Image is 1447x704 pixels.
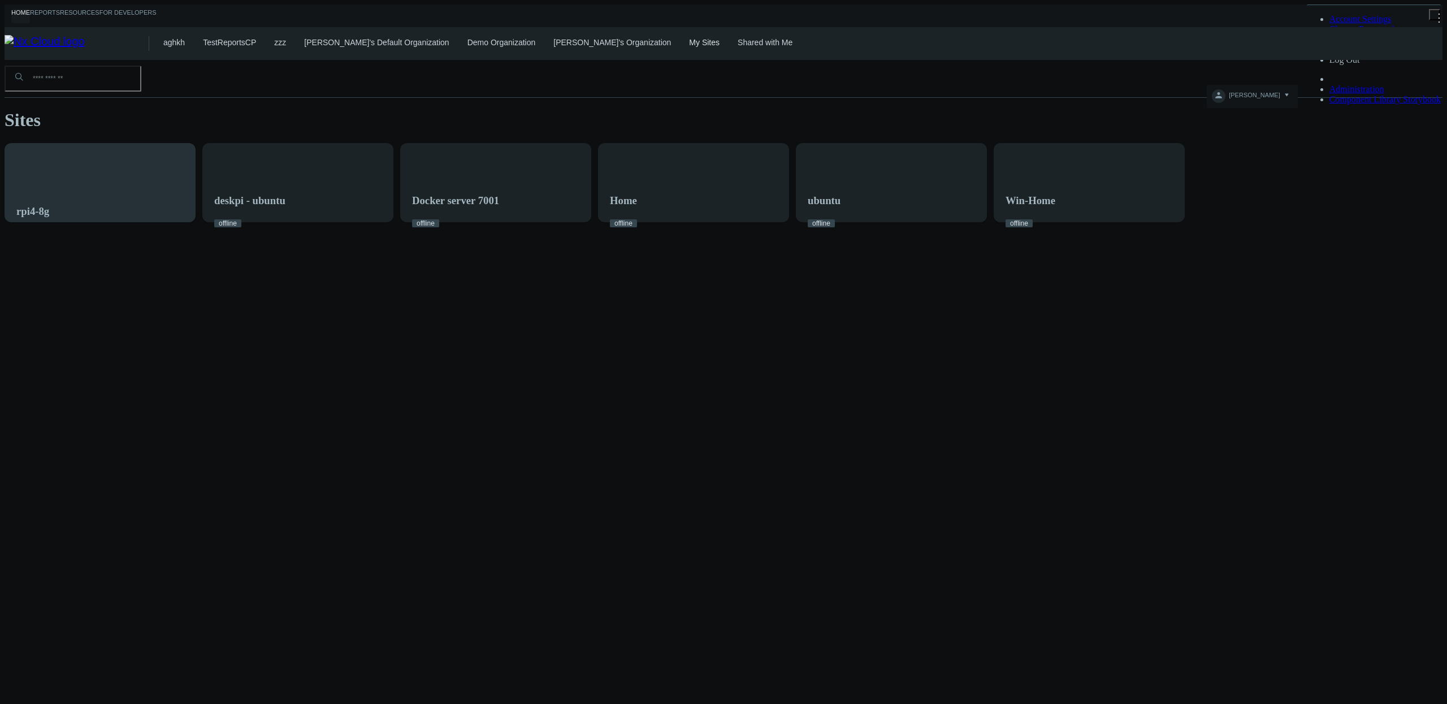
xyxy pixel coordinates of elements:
a: zzz [274,38,286,47]
a: Account Settings [1329,14,1392,24]
a: offline [214,219,241,227]
a: aghkh [163,38,185,47]
a: Component Library Storybook [1329,94,1441,104]
a: offline [610,219,637,227]
a: Shared with Me [738,38,792,47]
a: offline [412,219,439,227]
a: Reports [30,9,60,23]
nx-search-highlight: deskpi - ubuntu [214,195,285,206]
nx-search-highlight: ubuntu [808,195,841,206]
nx-search-highlight: rpi4-8g [16,205,49,217]
nx-search-highlight: Home [610,195,637,206]
a: [PERSON_NAME]'s Default Organization [304,38,449,47]
button: [PERSON_NAME] [1207,85,1297,108]
img: Nx Cloud logo [5,35,149,52]
a: Home [11,9,30,23]
a: Resources [60,9,99,23]
a: offline [1006,219,1033,227]
a: offline [808,219,835,227]
div: My Sites [689,38,720,57]
a: TestReportsCP [203,38,256,47]
nx-search-highlight: Win-Home [1006,195,1055,206]
a: Demo Organization [467,38,536,47]
a: [PERSON_NAME]'s Organization [553,38,671,47]
nx-search-highlight: Docker server 7001 [412,195,499,206]
span: [PERSON_NAME] [1229,92,1280,105]
a: For Developers [99,9,157,23]
a: Change Password [1329,24,1394,34]
span: Sites [5,110,41,130]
